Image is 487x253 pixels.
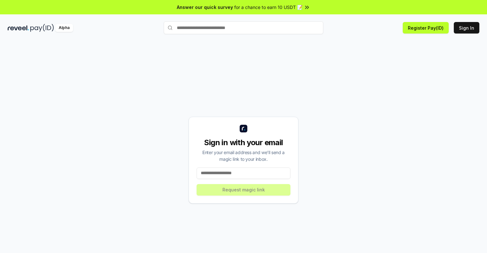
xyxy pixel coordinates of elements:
img: logo_small [240,125,247,132]
span: Answer our quick survey [177,4,233,11]
div: Alpha [55,24,73,32]
img: pay_id [30,24,54,32]
div: Enter your email address and we’ll send a magic link to your inbox. [197,149,290,162]
button: Register Pay(ID) [403,22,449,33]
img: reveel_dark [8,24,29,32]
button: Sign In [454,22,479,33]
div: Sign in with your email [197,138,290,148]
span: for a chance to earn 10 USDT 📝 [234,4,303,11]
